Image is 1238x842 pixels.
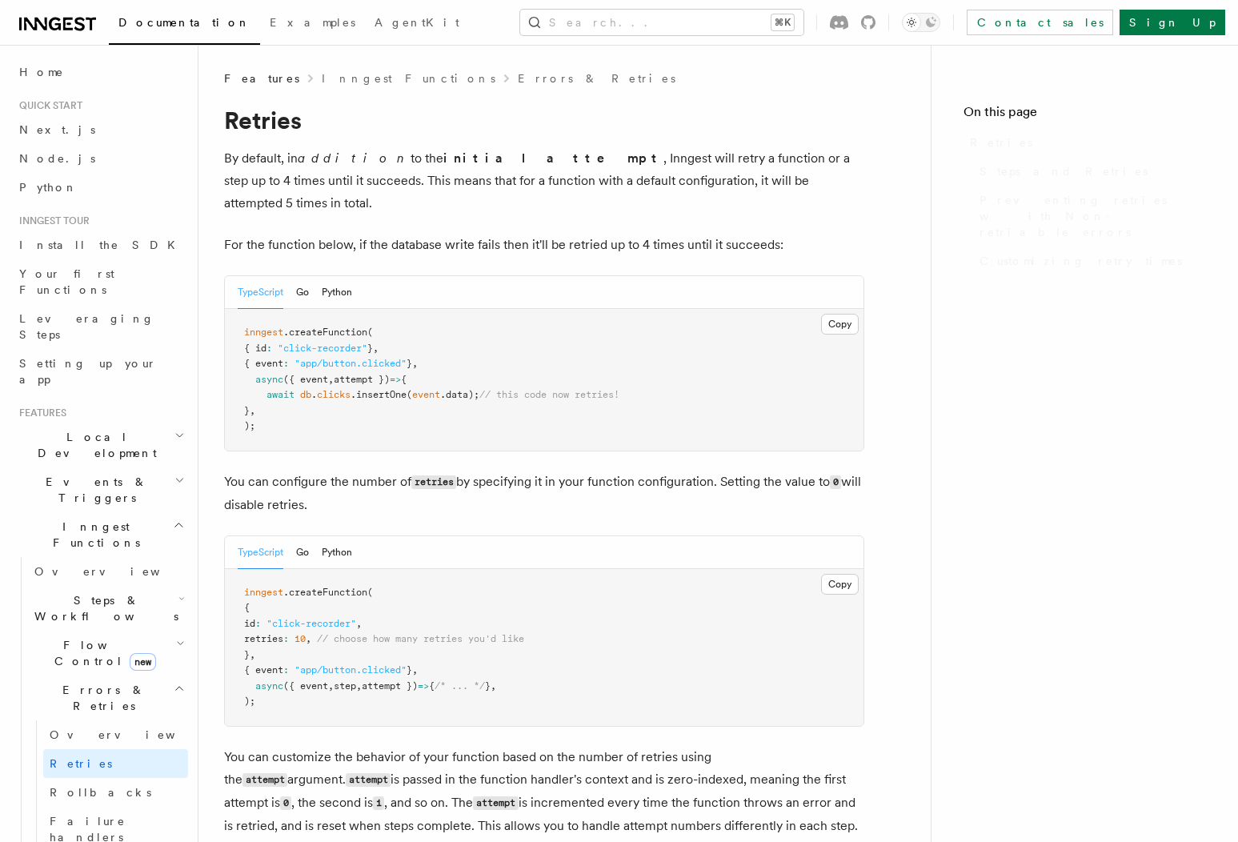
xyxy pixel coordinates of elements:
span: "click-recorder" [278,343,367,354]
p: By default, in to the , Inngest will retry a function or a step up to 4 times until it succeeds. ... [224,147,864,215]
span: , [491,680,496,692]
span: { event [244,664,283,676]
span: Events & Triggers [13,474,174,506]
span: , [250,405,255,416]
a: Rollbacks [43,778,188,807]
a: AgentKit [365,5,469,43]
span: Next.js [19,123,95,136]
button: Local Development [13,423,188,467]
h1: Retries [224,106,864,134]
span: Overview [34,565,199,578]
a: Steps and Retries [973,157,1206,186]
button: Python [322,276,352,309]
span: => [418,680,429,692]
span: : [266,343,272,354]
code: attempt [473,796,518,810]
span: ( [367,587,373,598]
span: , [373,343,379,354]
span: .insertOne [351,389,407,400]
p: You can customize the behavior of your function based on the number of retries using the argument... [224,746,864,837]
span: ); [244,696,255,707]
span: // choose how many retries you'd like [317,633,524,644]
button: Events & Triggers [13,467,188,512]
span: async [255,680,283,692]
span: , [306,633,311,644]
span: async [255,374,283,385]
span: , [356,618,362,629]
span: "click-recorder" [266,618,356,629]
button: Copy [821,574,859,595]
button: Errors & Retries [28,676,188,720]
a: Examples [260,5,365,43]
span: Flow Control [28,637,176,669]
a: Preventing retries with Non-retriable errors [973,186,1206,247]
span: } [367,343,373,354]
a: Documentation [109,5,260,45]
span: Quick start [13,99,82,112]
span: new [130,653,156,671]
code: retries [411,475,456,489]
span: : [283,664,289,676]
a: Setting up your app [13,349,188,394]
span: Retries [50,757,112,770]
p: For the function below, if the database write fails then it'll be retried up to 4 times until it ... [224,234,864,256]
a: Your first Functions [13,259,188,304]
em: addition [298,150,411,166]
code: 0 [830,475,841,489]
button: Copy [821,314,859,335]
a: Errors & Retries [518,70,675,86]
button: Steps & Workflows [28,586,188,631]
code: 1 [373,796,384,810]
span: , [328,680,334,692]
span: db [300,389,311,400]
a: Node.js [13,144,188,173]
span: , [250,649,255,660]
span: Home [19,64,64,80]
a: Home [13,58,188,86]
span: : [255,618,261,629]
span: step [334,680,356,692]
span: } [407,664,412,676]
a: Retries [964,128,1206,157]
a: Retries [43,749,188,778]
span: Features [13,407,66,419]
span: "app/button.clicked" [294,358,407,369]
span: Node.js [19,152,95,165]
span: , [412,358,418,369]
span: Features [224,70,299,86]
span: .createFunction [283,327,367,338]
a: Next.js [13,115,188,144]
span: Steps & Workflows [28,592,178,624]
span: .createFunction [283,587,367,598]
p: You can configure the number of by specifying it in your function configuration. Setting the valu... [224,471,864,516]
a: Leveraging Steps [13,304,188,349]
span: Documentation [118,16,250,29]
span: ); [244,420,255,431]
span: ( [407,389,412,400]
button: Python [322,536,352,569]
button: Go [296,276,309,309]
span: Setting up your app [19,357,157,386]
span: { event [244,358,283,369]
span: clicks [317,389,351,400]
button: Go [296,536,309,569]
button: Flow Controlnew [28,631,188,676]
span: Errors & Retries [28,682,174,714]
a: Sign Up [1120,10,1225,35]
span: } [244,405,250,416]
span: retries [244,633,283,644]
span: } [244,649,250,660]
span: Overview [50,728,214,741]
span: , [412,664,418,676]
span: , [356,680,362,692]
span: Steps and Retries [980,163,1148,179]
span: : [283,358,289,369]
a: Inngest Functions [322,70,495,86]
span: } [485,680,491,692]
a: Overview [43,720,188,749]
button: TypeScript [238,276,283,309]
span: Local Development [13,429,174,461]
span: , [328,374,334,385]
span: id [244,618,255,629]
span: AgentKit [375,16,459,29]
